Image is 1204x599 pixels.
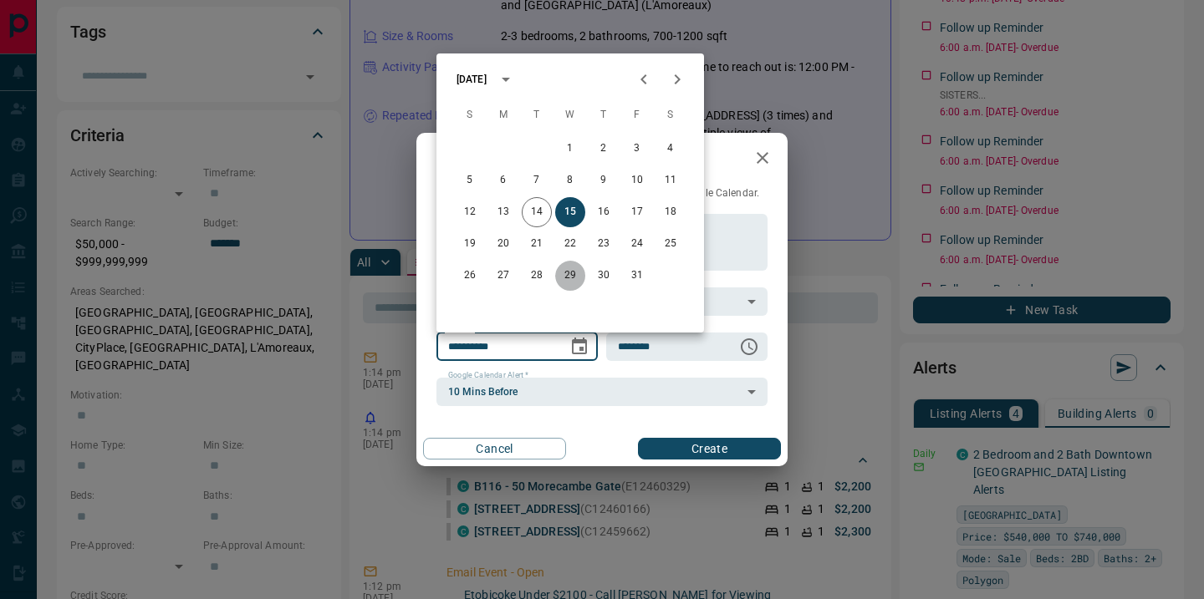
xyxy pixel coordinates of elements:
[622,134,652,164] button: 3
[589,99,619,132] span: Thursday
[622,261,652,291] button: 31
[522,261,552,291] button: 28
[563,330,596,363] button: Choose date, selected date is Oct 15, 2025
[661,63,694,96] button: Next month
[656,165,686,195] button: 11
[455,197,485,227] button: 12
[423,438,566,459] button: Cancel
[522,99,552,132] span: Tuesday
[522,165,552,195] button: 7
[436,378,768,406] div: 10 Mins Before
[656,197,686,227] button: 18
[488,261,518,291] button: 27
[555,165,585,195] button: 8
[656,134,686,164] button: 4
[488,99,518,132] span: Monday
[656,229,686,259] button: 25
[627,63,661,96] button: Previous month
[416,133,530,186] h2: New Task
[455,261,485,291] button: 26
[589,165,619,195] button: 9
[488,197,518,227] button: 13
[622,229,652,259] button: 24
[555,197,585,227] button: 15
[455,165,485,195] button: 5
[457,72,487,87] div: [DATE]
[555,134,585,164] button: 1
[522,229,552,259] button: 21
[455,229,485,259] button: 19
[488,229,518,259] button: 20
[618,325,640,336] label: Time
[622,165,652,195] button: 10
[732,330,766,363] button: Choose time, selected time is 6:00 AM
[448,370,528,381] label: Google Calendar Alert
[622,197,652,227] button: 17
[555,229,585,259] button: 22
[488,165,518,195] button: 6
[455,99,485,132] span: Sunday
[555,99,585,132] span: Wednesday
[589,229,619,259] button: 23
[492,65,520,94] button: calendar view is open, switch to year view
[448,325,469,336] label: Date
[656,99,686,132] span: Saturday
[589,134,619,164] button: 2
[522,197,552,227] button: 14
[589,261,619,291] button: 30
[638,438,781,459] button: Create
[622,99,652,132] span: Friday
[589,197,619,227] button: 16
[555,261,585,291] button: 29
